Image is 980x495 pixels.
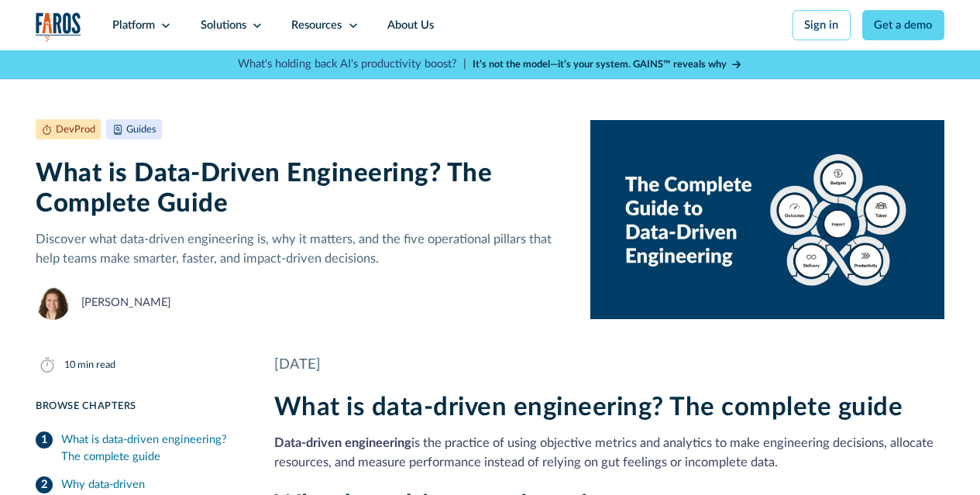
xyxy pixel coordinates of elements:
[36,12,81,42] img: Logo of the analytics and reporting company Faros.
[201,17,246,34] div: Solutions
[274,354,944,375] div: [DATE]
[56,122,95,137] div: DevProd
[274,392,944,423] h2: What is data-driven engineering? The complete guide
[36,230,567,269] p: Discover what data-driven engineering is, why it matters, and the five operational pillars that h...
[36,12,81,42] a: home
[238,56,466,73] p: What's holding back AI's productivity boost? |
[36,286,70,320] img: Neely Dunlap
[590,119,944,320] img: Graphic titled 'The Complete Guide to Data-Driven Engineering' showing five pillars around a cent...
[274,437,411,449] strong: Data-driven engineering
[126,122,156,137] div: Guides
[291,17,342,34] div: Resources
[36,158,567,219] h1: What is Data-Driven Engineering? The Complete Guide
[793,10,851,40] a: Sign in
[473,57,742,72] a: It’s not the model—it’s your system. GAINS™ reveals why
[81,294,170,311] div: [PERSON_NAME]
[274,434,944,473] p: is the practice of using objective metrics and analytics to make engineering decisions, allocate ...
[112,17,155,34] div: Platform
[61,431,240,466] div: What is data-driven engineering? The complete guide
[77,358,115,373] div: min read
[473,60,727,69] strong: It’s not the model—it’s your system. GAINS™ reveals why
[36,399,240,414] div: Browse Chapters
[36,425,240,471] a: What is data-driven engineering? The complete guide
[64,358,75,373] div: 10
[862,10,944,40] a: Get a demo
